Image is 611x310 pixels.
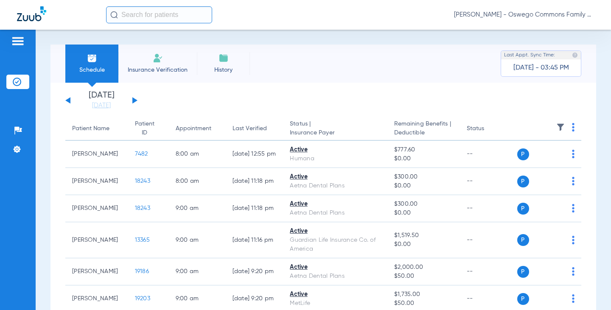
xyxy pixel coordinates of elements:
span: $50.00 [394,272,453,281]
td: -- [460,168,517,195]
td: -- [460,141,517,168]
span: P [517,176,529,187]
span: 7482 [135,151,148,157]
span: Insurance Verification [125,66,191,74]
td: [PERSON_NAME] [65,258,128,285]
img: last sync help info [572,52,578,58]
div: Appointment [176,124,211,133]
span: $50.00 [394,299,453,308]
div: Active [290,290,381,299]
img: group-dot-blue.svg [572,267,575,276]
span: 19203 [135,296,150,302]
th: Status [460,117,517,141]
td: -- [460,195,517,222]
td: [DATE] 11:18 PM [226,195,283,222]
img: Manual Insurance Verification [153,53,163,63]
span: $1,519.50 [394,231,453,240]
input: Search for patients [106,6,212,23]
td: [DATE] 9:20 PM [226,258,283,285]
div: Patient Name [72,124,109,133]
td: [PERSON_NAME] [65,168,128,195]
span: [PERSON_NAME] - Oswego Commons Family Dental [454,11,594,19]
div: Active [290,227,381,236]
td: -- [460,258,517,285]
span: Insurance Payer [290,128,381,137]
img: group-dot-blue.svg [572,204,575,212]
span: P [517,148,529,160]
span: $0.00 [394,209,453,218]
div: Active [290,263,381,272]
span: 18243 [135,178,150,184]
div: Aetna Dental Plans [290,182,381,190]
div: Appointment [176,124,219,133]
div: Aetna Dental Plans [290,272,381,281]
div: Active [290,173,381,182]
span: $0.00 [394,182,453,190]
span: History [203,66,244,74]
img: filter.svg [556,123,565,131]
div: Patient Name [72,124,121,133]
span: $1,735.00 [394,290,453,299]
td: 9:00 AM [169,195,226,222]
img: hamburger-icon [11,36,25,46]
span: P [517,266,529,278]
span: 18243 [135,205,150,211]
img: group-dot-blue.svg [572,123,575,131]
td: [PERSON_NAME] [65,195,128,222]
div: Aetna Dental Plans [290,209,381,218]
div: Patient ID [135,120,162,137]
img: group-dot-blue.svg [572,294,575,303]
span: P [517,203,529,215]
span: $0.00 [394,154,453,163]
div: Active [290,200,381,209]
td: [PERSON_NAME] [65,141,128,168]
span: $300.00 [394,173,453,182]
span: 13365 [135,237,150,243]
div: Guardian Life Insurance Co. of America [290,236,381,254]
img: group-dot-blue.svg [572,236,575,244]
span: Last Appt. Sync Time: [504,51,555,59]
img: History [219,53,229,63]
span: $2,000.00 [394,263,453,272]
span: Deductible [394,128,453,137]
td: [DATE] 11:18 PM [226,168,283,195]
td: 8:00 AM [169,141,226,168]
span: [DATE] - 03:45 PM [513,64,569,72]
span: $0.00 [394,240,453,249]
img: Zuub Logo [17,6,46,21]
img: Schedule [87,53,97,63]
span: 19186 [135,268,149,274]
th: Status | [283,117,387,141]
div: Last Verified [233,124,267,133]
span: $777.60 [394,145,453,154]
span: P [517,234,529,246]
span: Schedule [72,66,112,74]
div: Last Verified [233,124,277,133]
td: [DATE] 11:16 PM [226,222,283,258]
td: 9:00 AM [169,258,226,285]
li: [DATE] [76,91,127,110]
td: 9:00 AM [169,222,226,258]
div: Patient ID [135,120,154,137]
span: P [517,293,529,305]
img: group-dot-blue.svg [572,177,575,185]
img: Search Icon [110,11,118,19]
td: -- [460,222,517,258]
td: [PERSON_NAME] [65,222,128,258]
span: $300.00 [394,200,453,209]
div: MetLife [290,299,381,308]
img: group-dot-blue.svg [572,150,575,158]
td: 8:00 AM [169,168,226,195]
a: [DATE] [76,101,127,110]
div: Active [290,145,381,154]
th: Remaining Benefits | [387,117,460,141]
td: [DATE] 12:55 PM [226,141,283,168]
div: Humana [290,154,381,163]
